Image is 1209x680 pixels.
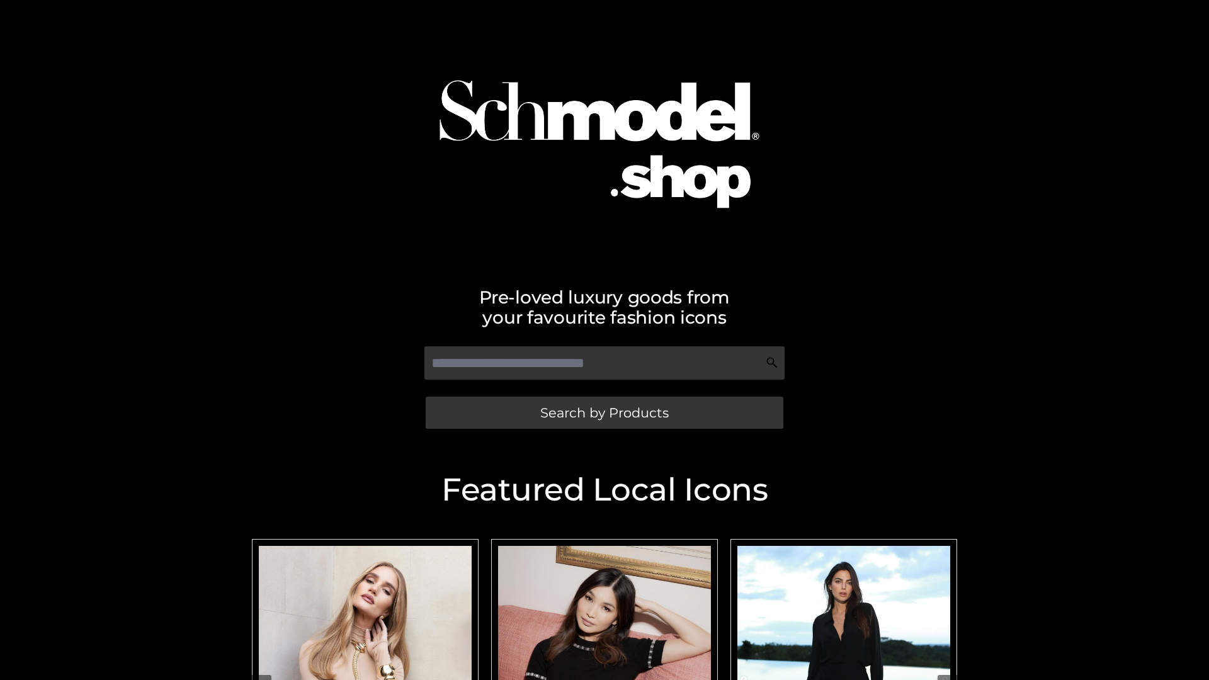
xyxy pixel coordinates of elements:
h2: Pre-loved luxury goods from your favourite fashion icons [246,287,963,327]
img: Search Icon [766,356,778,369]
span: Search by Products [540,406,669,419]
h2: Featured Local Icons​ [246,474,963,506]
a: Search by Products [426,397,783,429]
